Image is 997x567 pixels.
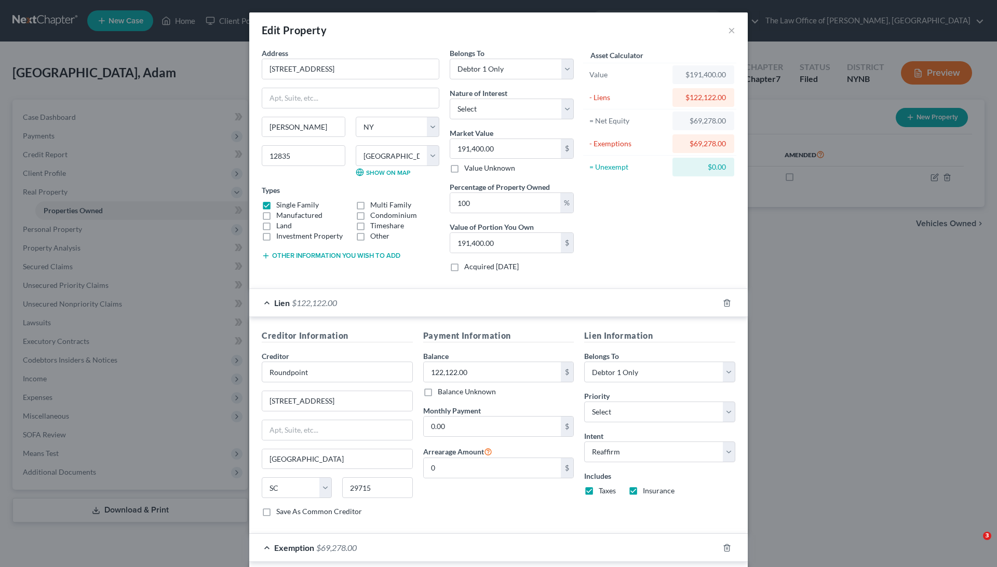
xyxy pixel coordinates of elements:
input: Enter zip... [342,477,412,498]
span: Creditor [262,352,289,361]
label: Market Value [450,128,493,139]
div: $ [561,362,573,382]
label: Manufactured [276,210,322,220]
iframe: Intercom live chat [962,532,987,557]
label: Timeshare [370,220,404,231]
label: Single Family [276,200,319,210]
button: × [728,24,735,36]
span: $122,122.00 [292,298,337,308]
label: Acquired [DATE] [464,261,519,272]
div: $ [561,139,573,159]
label: Insurance [643,486,675,496]
label: Investment Property [276,231,343,241]
label: Balance Unknown [438,386,496,397]
div: $0.00 [681,162,726,172]
span: Belongs To [584,352,619,361]
input: 0.00 [450,233,561,253]
div: $122,122.00 [681,92,726,103]
div: - Exemptions [589,139,668,149]
input: 0.00 [450,193,560,213]
input: Search creditor by name... [262,362,413,382]
span: Lien [274,298,290,308]
div: $ [561,458,573,478]
input: Apt, Suite, etc... [262,420,412,440]
div: $191,400.00 [681,70,726,80]
input: Enter city... [262,117,345,137]
div: % [560,193,573,213]
div: = Unexempt [589,162,668,172]
label: Monthly Payment [423,405,481,416]
label: Includes [584,471,735,481]
span: 3 [983,532,991,540]
input: Apt, Suite, etc... [262,88,439,108]
input: Enter city... [262,449,412,469]
input: Enter address... [262,391,412,411]
label: Types [262,185,280,196]
h5: Lien Information [584,329,735,342]
input: 0.00 [424,458,561,478]
div: Edit Property [262,23,327,37]
span: Priority [584,392,610,400]
div: = Net Equity [589,116,668,126]
label: Value of Portion You Own [450,222,534,232]
span: Address [262,49,288,58]
label: Percentage of Property Owned [450,182,550,192]
div: $ [561,233,573,253]
label: Land [276,220,292,231]
input: Enter zip... [262,145,345,166]
label: Save As Common Creditor [276,506,362,517]
label: Intent [584,431,603,441]
span: Belongs To [450,49,484,58]
label: Nature of Interest [450,88,507,99]
div: $ [561,417,573,436]
button: Other information you wish to add [262,252,400,260]
div: $69,278.00 [681,139,726,149]
label: Other [370,231,389,241]
label: Multi Family [370,200,411,210]
input: Enter address... [262,59,439,79]
input: 0.00 [424,417,561,436]
label: Condominium [370,210,417,220]
label: Asset Calculator [590,50,643,61]
input: 0.00 [424,362,561,382]
label: Value Unknown [464,163,515,173]
div: $69,278.00 [681,116,726,126]
h5: Creditor Information [262,329,413,342]
div: Value [589,70,668,80]
a: Show on Map [356,168,410,176]
label: Taxes [599,486,616,496]
label: Arrearage Amount [423,445,492,458]
input: 0.00 [450,139,561,159]
h5: Payment Information [423,329,574,342]
label: Balance [423,351,449,362]
span: $69,278.00 [316,543,357,552]
div: - Liens [589,92,668,103]
span: Exemption [274,543,314,552]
